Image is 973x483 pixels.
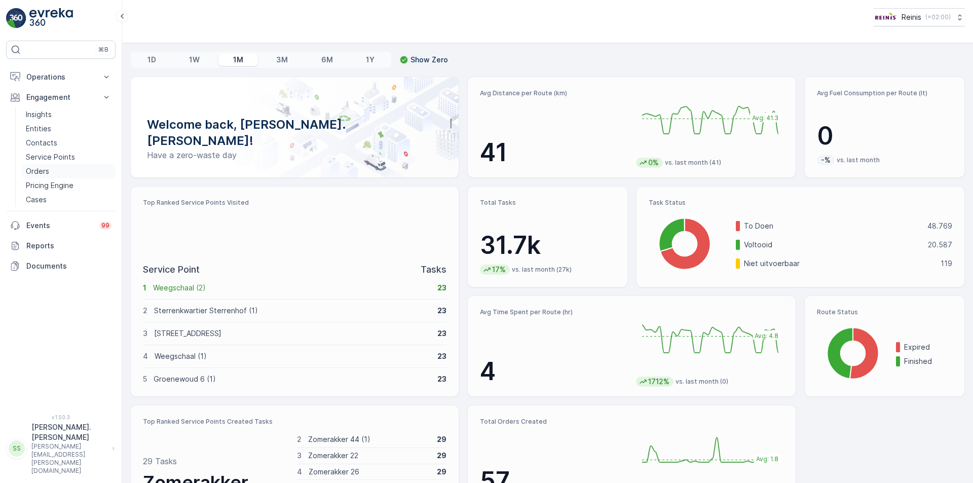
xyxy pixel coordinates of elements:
a: Entities [22,122,116,136]
p: Contacts [26,138,57,148]
p: [PERSON_NAME][EMAIL_ADDRESS][PERSON_NAME][DOMAIN_NAME] [31,442,107,475]
a: Contacts [22,136,116,150]
p: Cases [26,195,47,205]
p: 3M [276,55,288,65]
p: Top Ranked Service Points Visited [143,199,446,207]
p: Zomerakker 44 (1) [308,434,431,444]
p: Pricing Engine [26,180,73,191]
p: Avg Distance per Route (km) [480,89,628,97]
p: To Doen [744,221,921,231]
p: Show Zero [410,55,448,65]
a: Service Points [22,150,116,164]
div: SS [9,440,25,457]
p: 20.587 [928,240,952,250]
p: 4 [297,467,302,477]
p: Service Points [26,152,75,162]
p: Service Point [143,263,200,277]
p: Expired [904,342,952,352]
p: ( +02:00 ) [925,13,951,21]
p: Welcome back, [PERSON_NAME].[PERSON_NAME]! [147,117,442,149]
p: 1W [189,55,200,65]
p: 99 [101,221,109,230]
p: 2 [143,306,147,316]
p: Reports [26,241,111,251]
p: vs. last month (27k) [512,266,572,274]
p: 23 [437,306,446,316]
p: Finished [904,356,952,366]
p: Insights [26,109,52,120]
p: 0 [817,121,952,151]
p: Orders [26,166,49,176]
a: Cases [22,193,116,207]
button: Operations [6,67,116,87]
p: Operations [26,72,95,82]
p: Avg Time Spent per Route (hr) [480,308,628,316]
p: Top Ranked Service Points Created Tasks [143,418,446,426]
button: Reinis(+02:00) [874,8,965,26]
a: Reports [6,236,116,256]
p: Niet uitvoerbaar [744,258,934,269]
p: Voltooid [744,240,921,250]
p: 23 [437,374,446,384]
p: Tasks [421,263,446,277]
p: 29 [437,467,446,477]
p: Entities [26,124,51,134]
p: Task Status [649,199,952,207]
p: 29 [437,451,446,461]
span: v 1.50.3 [6,414,116,420]
button: SS[PERSON_NAME].[PERSON_NAME][PERSON_NAME][EMAIL_ADDRESS][PERSON_NAME][DOMAIN_NAME] [6,422,116,475]
p: Reinis [902,12,921,22]
p: Sterrenkwartier Sterrenhof (1) [154,306,431,316]
p: Total Tasks [480,199,615,207]
p: vs. last month (41) [665,159,721,167]
p: 5 [143,374,147,384]
p: Zomerakker 22 [308,451,431,461]
img: logo_light-DOdMpM7g.png [29,8,73,28]
p: vs. last month (0) [676,378,728,386]
img: Reinis-Logo-Vrijstaand_Tekengebied-1-copy2_aBO4n7j.png [874,12,897,23]
p: 1D [147,55,156,65]
p: Weegschaal (2) [153,283,431,293]
p: 41 [480,137,628,168]
img: logo [6,8,26,28]
p: Avg Fuel Consumption per Route (lt) [817,89,952,97]
p: Events [26,220,93,231]
p: 119 [941,258,952,269]
p: 31.7k [480,230,615,261]
p: 1M [233,55,243,65]
a: Events99 [6,215,116,236]
p: 1712% [647,377,670,387]
p: 0% [647,158,660,168]
p: [PERSON_NAME].[PERSON_NAME] [31,422,107,442]
p: 23 [437,351,446,361]
p: Groenewoud 6 (1) [154,374,431,384]
p: 17% [491,265,507,275]
p: 4 [480,356,628,387]
button: Engagement [6,87,116,107]
p: 4 [143,351,148,361]
p: 23 [437,283,446,293]
p: 3 [143,328,147,339]
a: Orders [22,164,116,178]
a: Insights [22,107,116,122]
p: 2 [297,434,302,444]
p: 6M [321,55,333,65]
p: Zomerakker 26 [309,467,431,477]
p: 1Y [366,55,375,65]
p: Documents [26,261,111,271]
p: vs. last month [837,156,880,164]
p: ⌘B [98,46,108,54]
p: Weegschaal (1) [155,351,431,361]
p: Have a zero-waste day [147,149,442,161]
p: 48.769 [927,221,952,231]
p: 23 [437,328,446,339]
p: 1 [143,283,146,293]
p: 29 Tasks [143,455,177,467]
p: Route Status [817,308,952,316]
p: [STREET_ADDRESS] [154,328,431,339]
p: -% [820,155,832,165]
a: Documents [6,256,116,276]
p: 3 [297,451,302,461]
a: Pricing Engine [22,178,116,193]
p: Engagement [26,92,95,102]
